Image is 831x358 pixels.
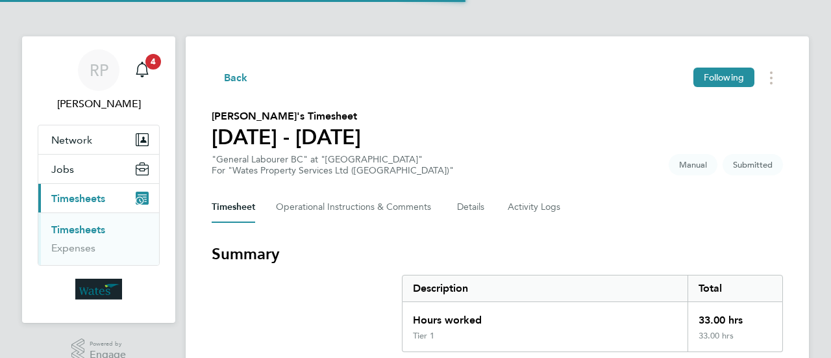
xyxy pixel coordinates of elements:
[508,192,562,223] button: Activity Logs
[38,184,159,212] button: Timesheets
[760,68,783,88] button: Timesheets Menu
[75,279,122,300] img: wates-logo-retina.png
[212,109,361,124] h2: [PERSON_NAME]'s Timesheet
[402,275,783,352] div: Summary
[688,275,782,301] div: Total
[669,154,717,175] span: This timesheet was manually created.
[688,331,782,352] div: 33.00 hrs
[688,302,782,331] div: 33.00 hrs
[403,302,688,331] div: Hours worked
[413,331,434,341] div: Tier 1
[51,242,95,254] a: Expenses
[38,279,160,300] a: Go to home page
[212,70,248,86] button: Back
[403,275,688,301] div: Description
[145,54,161,70] span: 4
[723,154,783,175] span: This timesheet is Submitted.
[38,96,160,112] span: Richard Patterson
[693,68,754,87] button: Following
[38,125,159,154] button: Network
[38,212,159,265] div: Timesheets
[51,134,92,146] span: Network
[704,71,744,83] span: Following
[51,192,105,205] span: Timesheets
[90,62,108,79] span: RP
[276,192,436,223] button: Operational Instructions & Comments
[212,165,454,176] div: For "Wates Property Services Ltd ([GEOGRAPHIC_DATA])"
[129,49,155,91] a: 4
[212,124,361,150] h1: [DATE] - [DATE]
[457,192,487,223] button: Details
[51,224,105,236] a: Timesheets
[51,163,74,175] span: Jobs
[22,36,175,323] nav: Main navigation
[212,244,783,264] h3: Summary
[212,154,454,176] div: "General Labourer BC" at "[GEOGRAPHIC_DATA]"
[90,339,126,350] span: Powered by
[224,70,248,86] span: Back
[38,155,159,183] button: Jobs
[38,49,160,112] a: RP[PERSON_NAME]
[212,192,255,223] button: Timesheet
